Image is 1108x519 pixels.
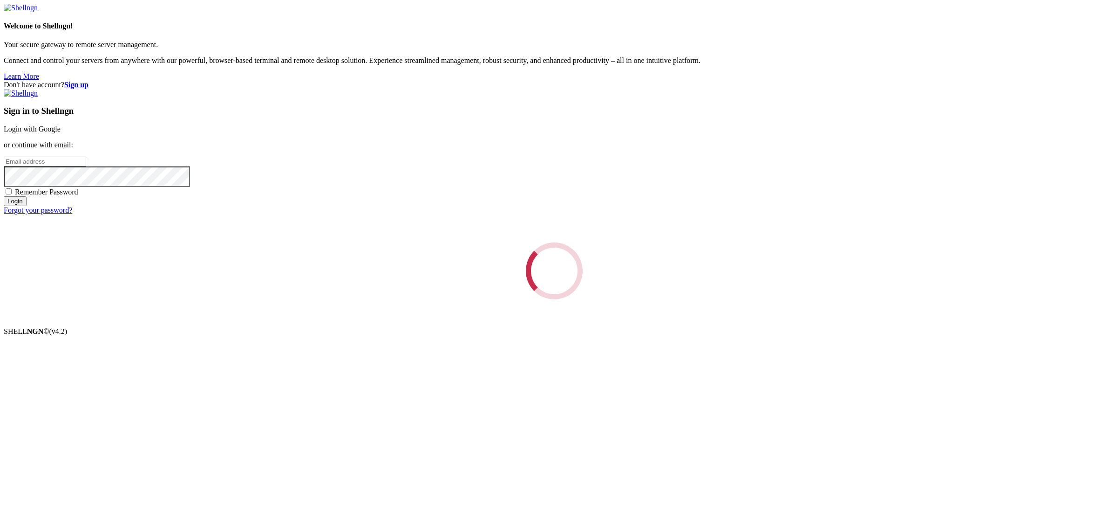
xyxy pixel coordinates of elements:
[4,106,1104,116] h3: Sign in to Shellngn
[4,125,61,133] a: Login with Google
[4,206,72,214] a: Forgot your password?
[4,56,1104,65] p: Connect and control your servers from anywhere with our powerful, browser-based terminal and remo...
[4,22,1104,30] h4: Welcome to Shellngn!
[4,4,38,12] img: Shellngn
[49,327,68,335] span: 4.2.0
[4,327,67,335] span: SHELL ©
[64,81,88,89] a: Sign up
[6,188,12,194] input: Remember Password
[4,81,1104,89] div: Don't have account?
[15,188,78,196] span: Remember Password
[4,157,86,166] input: Email address
[4,196,27,206] input: Login
[4,72,39,80] a: Learn More
[27,327,44,335] b: NGN
[514,231,593,311] div: Loading...
[4,89,38,97] img: Shellngn
[4,141,1104,149] p: or continue with email:
[4,41,1104,49] p: Your secure gateway to remote server management.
